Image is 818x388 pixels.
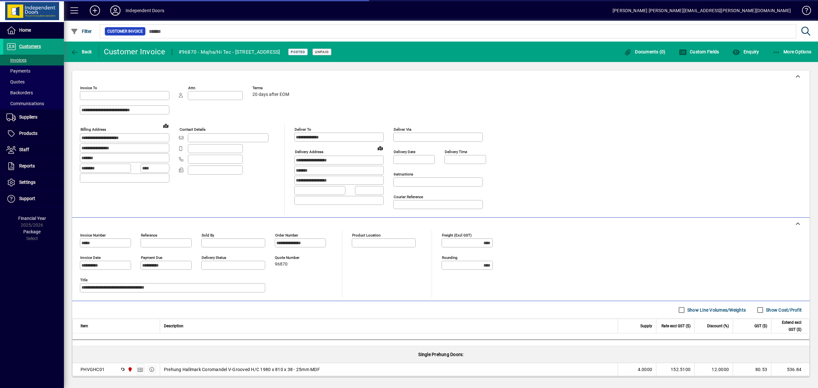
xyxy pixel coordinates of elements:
[3,66,64,76] a: Payments
[797,1,810,22] a: Knowledge Base
[640,322,652,330] span: Supply
[107,28,143,35] span: Customer Invoice
[661,322,691,330] span: Rate excl GST ($)
[445,150,467,154] mat-label: Delivery time
[80,233,106,237] mat-label: Invoice number
[771,363,809,376] td: 536.84
[161,120,171,131] a: View on map
[3,55,64,66] a: Invoices
[773,49,812,54] span: More Options
[660,366,691,373] div: 152.5100
[81,366,104,373] div: PHVGHC01
[164,366,320,373] span: Prehung Hallmark Coromandel V-Grooved H/C 1980 x 810 x 38 - 25mm MDF
[622,46,667,58] button: Documents (0)
[3,87,64,98] a: Backorders
[73,346,809,363] div: Single Prehung Doors:
[3,175,64,190] a: Settings
[80,278,88,282] mat-label: Title
[202,233,214,237] mat-label: Sold by
[775,319,801,333] span: Extend excl GST ($)
[3,191,64,207] a: Support
[19,44,41,49] span: Customers
[179,47,280,57] div: #96870 - Majha/Hi Tec - [STREET_ADDRESS]
[624,49,666,54] span: Documents (0)
[19,114,37,120] span: Suppliers
[19,180,35,185] span: Settings
[771,46,813,58] button: More Options
[141,255,162,260] mat-label: Payment due
[3,158,64,174] a: Reports
[126,366,133,373] span: Christchurch
[188,86,195,90] mat-label: Attn
[19,27,31,33] span: Home
[686,307,746,313] label: Show Line Volumes/Weights
[6,79,25,84] span: Quotes
[733,363,771,376] td: 80.53
[104,47,166,57] div: Customer Invoice
[80,86,97,90] mat-label: Invoice To
[81,322,88,330] span: Item
[731,46,760,58] button: Enquiry
[64,46,99,58] app-page-header-button: Back
[765,307,802,313] label: Show Cost/Profit
[3,126,64,142] a: Products
[638,366,652,373] span: 4.0000
[677,46,721,58] button: Custom Fields
[315,50,329,54] span: Unpaid
[19,131,37,136] span: Products
[442,255,457,260] mat-label: Rounding
[3,76,64,87] a: Quotes
[3,98,64,109] a: Communications
[3,109,64,125] a: Suppliers
[275,262,288,267] span: 96870
[23,229,41,234] span: Package
[105,5,126,16] button: Profile
[252,86,291,90] span: Terms
[754,322,767,330] span: GST ($)
[275,256,313,260] span: Quote number
[252,92,289,97] span: 20 days after EOM
[707,322,729,330] span: Discount (%)
[352,233,381,237] mat-label: Product location
[694,363,733,376] td: 12.0000
[6,90,33,95] span: Backorders
[69,26,94,37] button: Filter
[394,127,411,132] mat-label: Deliver via
[19,196,35,201] span: Support
[71,49,92,54] span: Back
[85,5,105,16] button: Add
[613,5,791,16] div: [PERSON_NAME] [PERSON_NAME][EMAIL_ADDRESS][PERSON_NAME][DOMAIN_NAME]
[126,5,164,16] div: Independent Doors
[164,322,183,330] span: Description
[80,255,101,260] mat-label: Invoice date
[6,101,44,106] span: Communications
[394,150,415,154] mat-label: Delivery date
[141,233,157,237] mat-label: Reference
[394,172,413,176] mat-label: Instructions
[291,50,305,54] span: Posted
[202,255,226,260] mat-label: Delivery status
[275,233,298,237] mat-label: Order number
[19,147,29,152] span: Staff
[71,29,92,34] span: Filter
[679,49,719,54] span: Custom Fields
[6,58,27,63] span: Invoices
[442,233,472,237] mat-label: Freight (excl GST)
[6,68,30,74] span: Payments
[394,195,423,199] mat-label: Courier Reference
[295,127,311,132] mat-label: Deliver To
[19,163,35,168] span: Reports
[3,22,64,38] a: Home
[69,46,94,58] button: Back
[732,49,759,54] span: Enquiry
[375,143,385,153] a: View on map
[3,142,64,158] a: Staff
[18,216,46,221] span: Financial Year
